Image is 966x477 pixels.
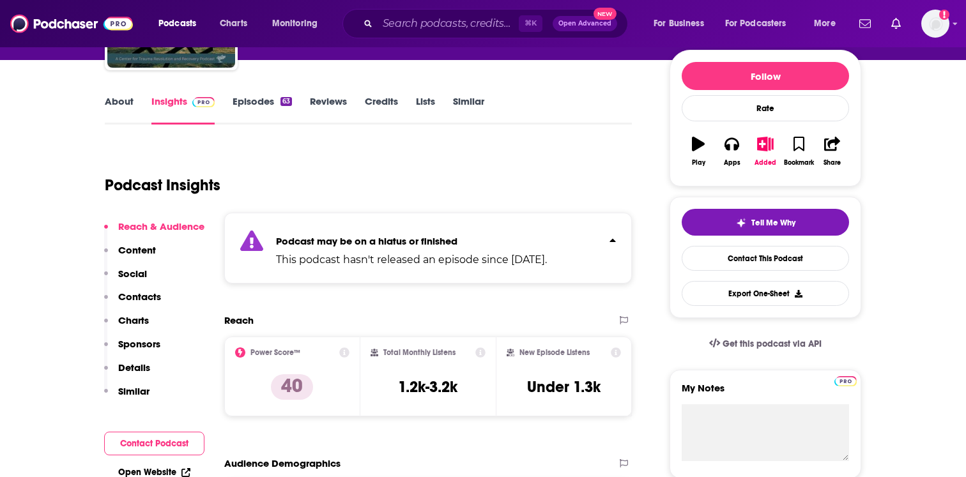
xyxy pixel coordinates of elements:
h3: 1.2k-3.2k [398,377,457,397]
svg: Email not verified [939,10,949,20]
button: Sponsors [104,338,160,361]
p: Social [118,268,147,280]
a: InsightsPodchaser Pro [151,95,215,125]
span: Tell Me Why [751,218,795,228]
button: Contacts [104,291,161,314]
button: Apps [715,128,748,174]
button: open menu [805,13,852,34]
button: Export One-Sheet [682,281,849,306]
button: Similar [104,385,149,409]
p: Contacts [118,291,161,303]
button: open menu [645,13,720,34]
a: Contact This Podcast [682,246,849,271]
h2: Power Score™ [250,348,300,357]
button: Share [816,128,849,174]
div: Rate [682,95,849,121]
h2: Reach [224,314,254,326]
button: Bookmark [782,128,815,174]
h2: New Episode Listens [519,348,590,357]
button: open menu [717,13,805,34]
span: New [594,8,617,20]
span: For Business [654,15,704,33]
input: Search podcasts, credits, & more... [378,13,519,34]
h2: Audience Demographics [224,457,341,469]
button: Play [682,128,715,174]
img: User Profile [921,10,949,38]
button: Reach & Audience [104,220,204,244]
p: Reach & Audience [118,220,204,232]
img: tell me why sparkle [736,218,746,228]
p: Charts [118,314,149,326]
p: Content [118,244,156,256]
a: Lists [416,95,435,125]
button: open menu [149,13,213,34]
img: Podchaser Pro [834,376,857,386]
button: Contact Podcast [104,432,204,455]
a: Pro website [834,374,857,386]
strong: Podcast may be on a hiatus or finished [276,235,457,247]
div: Play [692,159,705,167]
span: Logged in as EllaRoseMurphy [921,10,949,38]
span: Open Advanced [558,20,611,27]
div: 63 [280,97,292,106]
label: My Notes [682,382,849,404]
h3: Under 1.3k [527,377,601,397]
img: Podchaser Pro [192,97,215,107]
button: Follow [682,62,849,90]
button: Open AdvancedNew [553,16,617,31]
span: More [814,15,836,33]
button: Charts [104,314,149,338]
a: Get this podcast via API [699,328,832,360]
span: Monitoring [272,15,318,33]
a: About [105,95,134,125]
div: Bookmark [784,159,814,167]
p: Sponsors [118,338,160,350]
a: Credits [365,95,398,125]
img: Podchaser - Follow, Share and Rate Podcasts [10,11,133,36]
a: Show notifications dropdown [886,13,906,34]
span: Podcasts [158,15,196,33]
p: Details [118,361,150,374]
span: For Podcasters [725,15,786,33]
span: Charts [220,15,247,33]
a: Show notifications dropdown [854,13,876,34]
h1: Podcast Insights [105,176,220,195]
button: Details [104,361,150,385]
span: Get this podcast via API [723,338,822,349]
p: Similar [118,385,149,397]
button: tell me why sparkleTell Me Why [682,209,849,236]
a: Reviews [310,95,347,125]
h2: Total Monthly Listens [383,348,456,357]
div: Added [755,159,776,167]
a: Similar [453,95,484,125]
p: 40 [271,374,313,400]
button: Added [749,128,782,174]
div: Share [824,159,841,167]
span: ⌘ K [519,15,542,32]
p: This podcast hasn't released an episode since [DATE]. [276,252,547,268]
button: Content [104,244,156,268]
section: Click to expand status details [224,213,632,284]
button: Social [104,268,147,291]
a: Episodes63 [233,95,292,125]
div: Search podcasts, credits, & more... [355,9,640,38]
div: Apps [724,159,740,167]
button: open menu [263,13,334,34]
button: Show profile menu [921,10,949,38]
a: Charts [211,13,255,34]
